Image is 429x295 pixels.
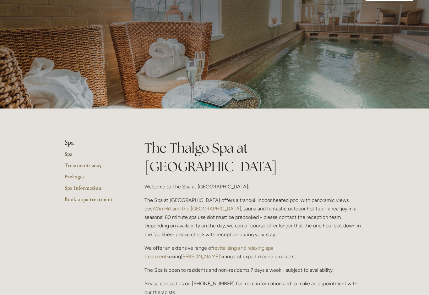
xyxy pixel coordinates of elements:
a: [PERSON_NAME]'s [181,253,223,259]
li: Spa [64,139,124,147]
h1: The Thalgo Spa at [GEOGRAPHIC_DATA] [144,139,365,176]
p: The Spa is open to residents and non-residents 7 days a week - subject to availability. [144,266,365,274]
a: Book a spa treatment [64,196,124,207]
a: Packages [64,173,124,184]
a: Spa [64,150,124,162]
a: Spa Information [64,184,124,196]
p: Welcome to The Spa at [GEOGRAPHIC_DATA]. [144,182,365,191]
a: Treatments 2025 [64,162,124,173]
p: The Spa at [GEOGRAPHIC_DATA] offers a tranquil indoor heated pool with panoramic views over , sau... [144,196,365,239]
a: Win Hill and the [GEOGRAPHIC_DATA] [154,206,241,212]
p: We offer an extensive range of using range of expert marine products. [144,244,365,261]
